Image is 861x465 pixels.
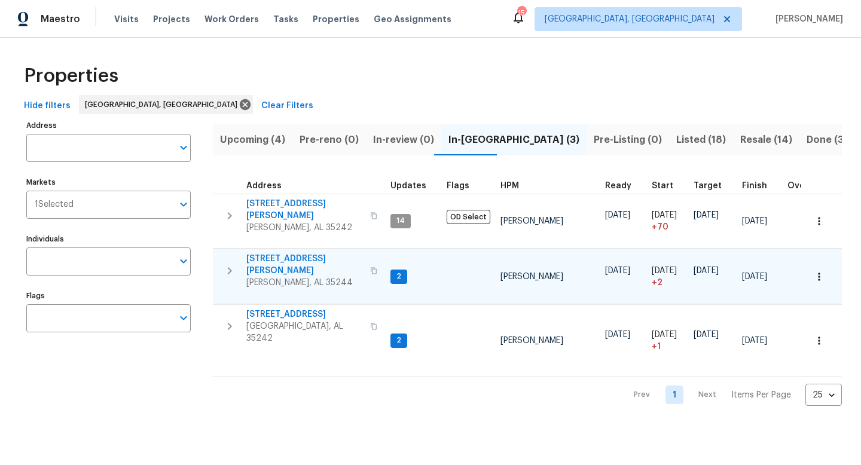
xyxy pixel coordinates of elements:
span: 14 [392,216,410,226]
div: Earliest renovation start date (first business day after COE or Checkout) [605,182,642,190]
span: [DATE] [652,331,677,339]
span: Clear Filters [261,99,313,114]
span: Updates [390,182,426,190]
span: [PERSON_NAME] [771,13,843,25]
span: Listed (18) [676,131,726,148]
span: Geo Assignments [374,13,451,25]
span: [GEOGRAPHIC_DATA], [GEOGRAPHIC_DATA] [85,99,242,111]
td: Project started 1 days late [647,305,689,377]
span: [DATE] [742,273,767,281]
span: [PERSON_NAME], AL 35244 [246,277,363,289]
span: In-[GEOGRAPHIC_DATA] (3) [448,131,579,148]
span: Projects [153,13,190,25]
span: Address [246,182,282,190]
span: Finish [742,182,767,190]
span: [GEOGRAPHIC_DATA], AL 35242 [246,320,363,344]
span: [STREET_ADDRESS][PERSON_NAME] [246,198,363,222]
span: [GEOGRAPHIC_DATA], [GEOGRAPHIC_DATA] [545,13,715,25]
div: 25 [805,380,842,411]
span: Visits [114,13,139,25]
button: Hide filters [19,95,75,117]
nav: Pagination Navigation [622,384,842,406]
span: [DATE] [605,267,630,275]
a: Goto page 1 [665,386,683,404]
span: [DATE] [694,331,719,339]
span: [DATE] [605,331,630,339]
button: Open [175,139,192,156]
span: Hide filters [24,99,71,114]
button: Open [175,253,192,270]
span: [PERSON_NAME] [500,217,563,225]
span: + 70 [652,221,668,233]
label: Address [26,122,191,129]
button: Open [175,196,192,213]
td: Project started 2 days late [647,249,689,304]
span: 2 [392,335,406,345]
div: Days past target finish date [787,182,829,190]
span: [DATE] [652,211,677,219]
label: Flags [26,292,191,299]
span: [DATE] [742,336,767,345]
span: [DATE] [742,217,767,225]
div: [GEOGRAPHIC_DATA], [GEOGRAPHIC_DATA] [79,95,253,114]
span: [STREET_ADDRESS] [246,308,363,320]
span: [PERSON_NAME], AL 35242 [246,222,363,234]
span: Start [652,182,673,190]
span: [DATE] [605,211,630,219]
span: + 2 [652,277,662,289]
span: Maestro [41,13,80,25]
span: Overall [787,182,819,190]
span: Flags [447,182,469,190]
span: Tasks [273,15,298,23]
span: Upcoming (4) [220,131,285,148]
div: 15 [517,7,526,19]
td: Project started 70 days late [647,194,689,249]
button: Open [175,310,192,326]
span: [PERSON_NAME] [500,336,563,345]
span: HPM [500,182,519,190]
span: Pre-Listing (0) [594,131,662,148]
span: Properties [24,70,118,82]
div: Actual renovation start date [652,182,684,190]
label: Individuals [26,235,191,243]
span: [PERSON_NAME] [500,273,563,281]
span: + 1 [652,341,661,353]
p: Items Per Page [731,389,791,401]
span: [DATE] [694,267,719,275]
span: Ready [605,182,631,190]
span: [DATE] [652,267,677,275]
span: [DATE] [694,211,719,219]
label: Markets [26,179,191,186]
span: Properties [313,13,359,25]
button: Clear Filters [257,95,318,117]
div: Projected renovation finish date [742,182,778,190]
span: In-review (0) [373,131,434,148]
span: [STREET_ADDRESS][PERSON_NAME] [246,253,363,277]
span: Resale (14) [740,131,792,148]
span: 2 [392,271,406,282]
div: Target renovation project end date [694,182,732,190]
span: Work Orders [204,13,259,25]
span: OD Select [447,210,490,224]
span: Pre-reno (0) [300,131,359,148]
span: 1 Selected [35,200,74,210]
span: Done (365) [807,131,860,148]
span: Target [694,182,722,190]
